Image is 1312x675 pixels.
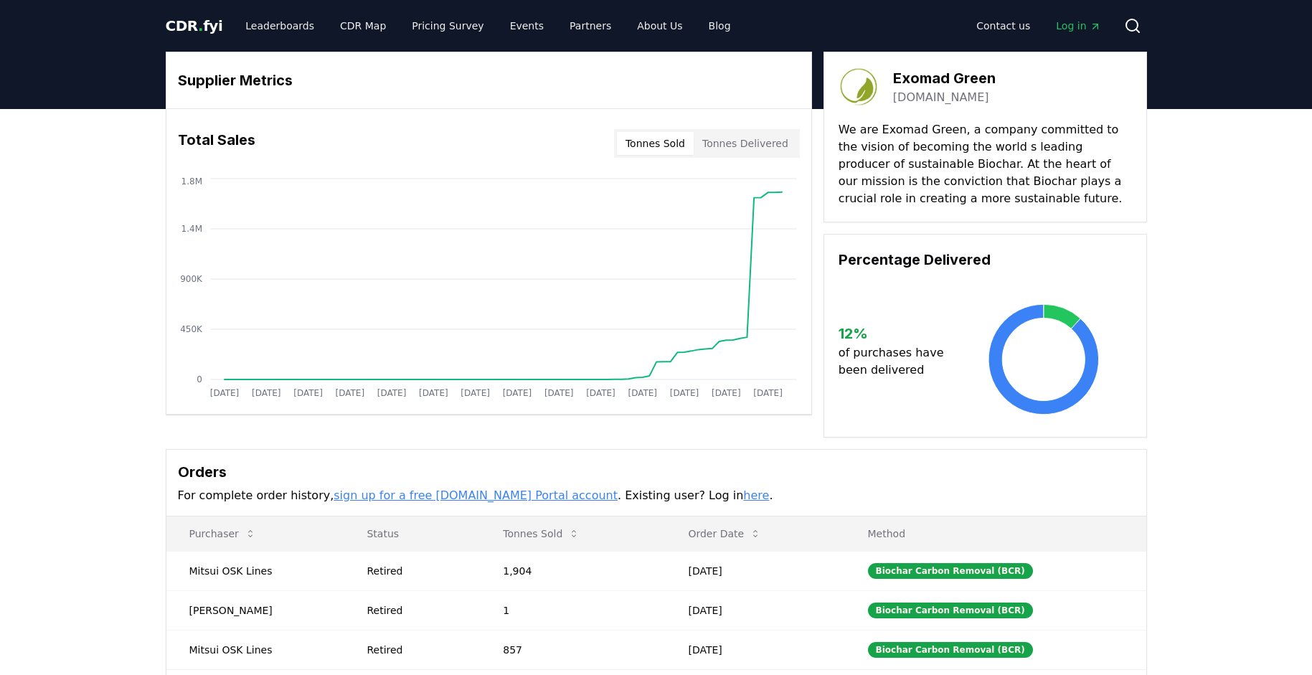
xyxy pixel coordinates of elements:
[480,551,665,590] td: 1,904
[178,487,1135,504] p: For complete order history, . Existing user? Log in .
[544,388,573,398] tspan: [DATE]
[491,519,591,548] button: Tonnes Sold
[461,388,490,398] tspan: [DATE]
[335,388,364,398] tspan: [DATE]
[166,16,223,36] a: CDR.fyi
[676,519,773,548] button: Order Date
[329,13,397,39] a: CDR Map
[965,13,1112,39] nav: Main
[839,344,955,379] p: of purchases have been delivered
[197,374,202,384] tspan: 0
[868,642,1033,658] div: Biochar Carbon Removal (BCR)
[856,527,1135,541] p: Method
[178,70,800,91] h3: Supplier Metrics
[1056,19,1100,33] span: Log in
[166,630,344,669] td: Mitsui OSK Lines
[180,324,203,334] tspan: 450K
[965,13,1042,39] a: Contact us
[367,643,468,657] div: Retired
[694,132,797,155] button: Tonnes Delivered
[712,388,741,398] tspan: [DATE]
[251,388,280,398] tspan: [DATE]
[367,564,468,578] div: Retired
[665,630,844,669] td: [DATE]
[839,121,1132,207] p: We are Exomad Green, a company committed to the vision of becoming the world s leading producer o...
[839,249,1132,270] h3: Percentage Delivered
[868,603,1033,618] div: Biochar Carbon Removal (BCR)
[334,488,618,502] a: sign up for a free [DOMAIN_NAME] Portal account
[480,590,665,630] td: 1
[499,13,555,39] a: Events
[743,488,769,502] a: here
[893,89,989,106] a: [DOMAIN_NAME]
[665,551,844,590] td: [DATE]
[839,67,879,107] img: Exomad Green-logo
[181,224,202,234] tspan: 1.4M
[753,388,783,398] tspan: [DATE]
[180,274,203,284] tspan: 900K
[502,388,532,398] tspan: [DATE]
[166,17,223,34] span: CDR fyi
[234,13,742,39] nav: Main
[166,551,344,590] td: Mitsui OSK Lines
[293,388,323,398] tspan: [DATE]
[178,129,255,158] h3: Total Sales
[558,13,623,39] a: Partners
[586,388,615,398] tspan: [DATE]
[893,67,996,89] h3: Exomad Green
[419,388,448,398] tspan: [DATE]
[355,527,468,541] p: Status
[181,176,202,187] tspan: 1.8M
[839,323,955,344] h3: 12 %
[209,388,239,398] tspan: [DATE]
[697,13,742,39] a: Blog
[234,13,326,39] a: Leaderboards
[367,603,468,618] div: Retired
[480,630,665,669] td: 857
[166,590,344,630] td: [PERSON_NAME]
[617,132,694,155] button: Tonnes Sold
[198,17,203,34] span: .
[400,13,495,39] a: Pricing Survey
[628,388,657,398] tspan: [DATE]
[178,519,268,548] button: Purchaser
[377,388,406,398] tspan: [DATE]
[868,563,1033,579] div: Biochar Carbon Removal (BCR)
[665,590,844,630] td: [DATE]
[669,388,699,398] tspan: [DATE]
[178,461,1135,483] h3: Orders
[626,13,694,39] a: About Us
[1044,13,1112,39] a: Log in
